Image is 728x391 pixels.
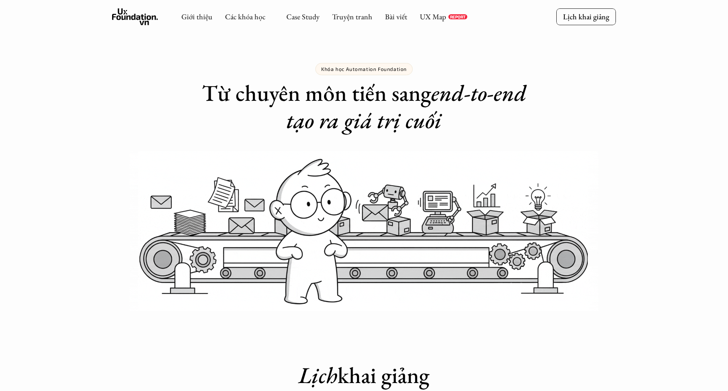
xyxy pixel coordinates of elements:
a: Case Study [286,12,319,21]
p: REPORT [450,14,466,19]
a: Giới thiệu [181,12,212,21]
h1: khai giảng [196,362,532,389]
a: Các khóa học [225,12,265,21]
em: end-to-end tạo ra giá trị cuối [286,78,532,135]
h1: Từ chuyên môn tiến sang [196,79,532,134]
p: Khóa học Automation Foundation [321,66,407,72]
p: Lịch khai giảng [563,12,609,21]
a: Truyện tranh [332,12,372,21]
a: Bài viết [385,12,407,21]
a: UX Map [420,12,446,21]
a: Lịch khai giảng [556,8,616,25]
em: Lịch [299,360,338,390]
